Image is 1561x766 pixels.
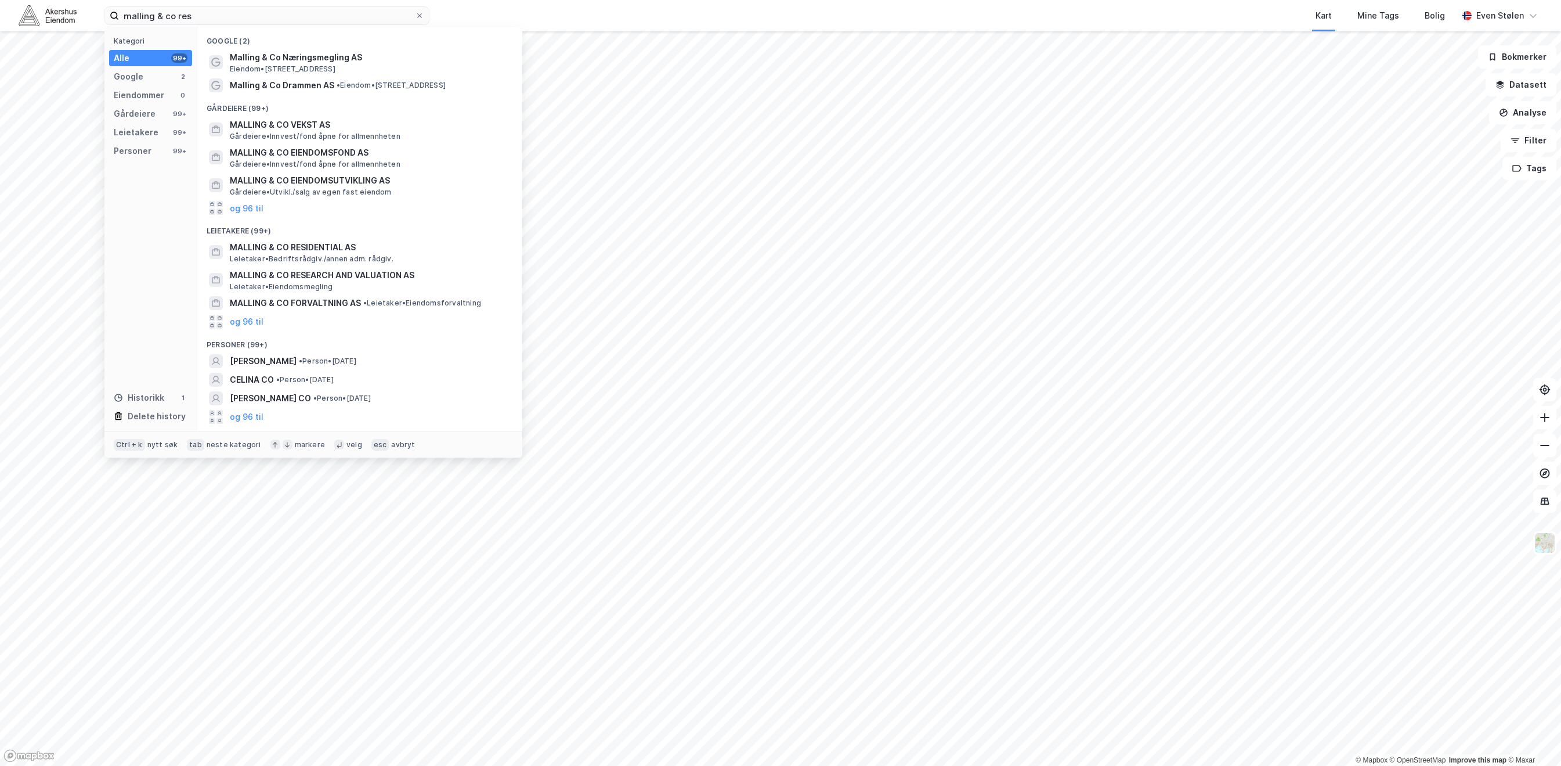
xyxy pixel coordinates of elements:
[114,107,156,121] div: Gårdeiere
[230,354,297,368] span: [PERSON_NAME]
[197,27,522,48] div: Google (2)
[1357,9,1399,23] div: Mine Tags
[119,7,415,24] input: Søk på adresse, matrikkel, gårdeiere, leietakere eller personer
[197,217,522,238] div: Leietakere (99+)
[197,95,522,116] div: Gårdeiere (99+)
[337,81,340,89] span: •
[391,440,415,449] div: avbryt
[171,53,187,63] div: 99+
[230,78,334,92] span: Malling & Co Drammen AS
[1449,756,1506,764] a: Improve this map
[1356,756,1387,764] a: Mapbox
[363,299,481,308] span: Leietaker • Eiendomsforvaltning
[230,64,335,74] span: Eiendom • [STREET_ADDRESS]
[197,331,522,352] div: Personer (99+)
[1489,101,1556,124] button: Analyse
[299,357,302,365] span: •
[114,37,192,45] div: Kategori
[313,394,371,403] span: Person • [DATE]
[337,81,446,90] span: Eiendom • [STREET_ADDRESS]
[230,146,508,160] span: MALLING & CO EIENDOMSFOND AS
[114,439,145,451] div: Ctrl + k
[1390,756,1446,764] a: OpenStreetMap
[371,439,389,451] div: esc
[230,282,333,292] span: Leietaker • Eiendomsmegling
[178,91,187,100] div: 0
[187,439,204,451] div: tab
[114,88,164,102] div: Eiendommer
[230,160,400,169] span: Gårdeiere • Innvest/fond åpne for allmennheten
[171,146,187,156] div: 99+
[1425,9,1445,23] div: Bolig
[230,201,263,215] button: og 96 til
[230,118,508,132] span: MALLING & CO VEKST AS
[1534,532,1556,554] img: Z
[1478,45,1556,69] button: Bokmerker
[114,125,158,139] div: Leietakere
[230,254,393,264] span: Leietaker • Bedriftsrådgiv./annen adm. rådgiv.
[230,315,263,329] button: og 96 til
[230,410,263,424] button: og 96 til
[114,391,164,405] div: Historikk
[1503,710,1561,766] iframe: Chat Widget
[178,393,187,402] div: 1
[363,299,367,307] span: •
[230,51,508,64] span: Malling & Co Næringsmegling AS
[114,70,143,84] div: Google
[178,72,187,81] div: 2
[346,440,362,449] div: velg
[230,174,508,188] span: MALLING & CO EIENDOMSUTVIKLING AS
[1501,129,1556,152] button: Filter
[1503,710,1561,766] div: Kontrollprogram for chat
[114,51,129,65] div: Alle
[171,128,187,137] div: 99+
[313,394,317,402] span: •
[19,5,77,26] img: akershus-eiendom-logo.9091f326c980b4bce74ccdd9f866810c.svg
[171,109,187,118] div: 99+
[230,391,311,405] span: [PERSON_NAME] CO
[295,440,325,449] div: markere
[276,375,280,384] span: •
[230,296,361,310] span: MALLING & CO FORVALTNING AS
[3,749,55,763] a: Mapbox homepage
[276,375,334,384] span: Person • [DATE]
[1476,9,1524,23] div: Even Stølen
[230,188,392,197] span: Gårdeiere • Utvikl./salg av egen fast eiendom
[114,144,151,158] div: Personer
[1486,73,1556,96] button: Datasett
[1502,157,1556,180] button: Tags
[230,240,508,254] span: MALLING & CO RESIDENTIAL AS
[230,268,508,282] span: MALLING & CO RESEARCH AND VALUATION AS
[207,440,261,449] div: neste kategori
[230,373,274,387] span: CELINA CO
[128,409,186,423] div: Delete history
[1316,9,1332,23] div: Kart
[147,440,178,449] div: nytt søk
[299,357,356,366] span: Person • [DATE]
[197,426,522,447] div: Historikk (1)
[230,132,400,141] span: Gårdeiere • Innvest/fond åpne for allmennheten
